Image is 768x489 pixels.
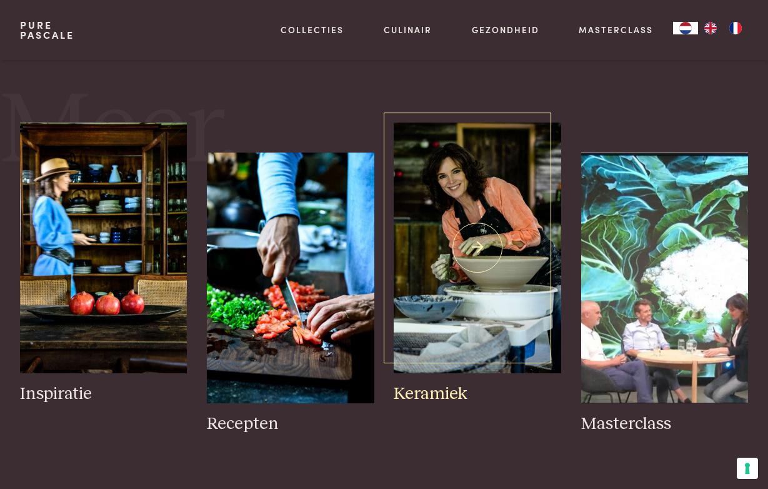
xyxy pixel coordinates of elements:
a: FR [723,22,748,34]
h3: Keramiek [394,383,561,405]
img: houtwerk1_0.jpg [207,153,374,403]
button: Uw voorkeuren voor toestemming voor trackingtechnologieën [737,458,758,479]
a: pure-pascale-naessens-Schermafbeelding 7 Masterclass [581,153,748,435]
a: Culinair [384,23,432,36]
a: pascale-naessens-inspiratie-Kast-gevuld-met-al-mijn-keramiek-Serax-oude-houten-schaal-met-granaat... [20,123,187,405]
a: Collecties [281,23,344,36]
img: pascale-naessens-inspiratie-Kast-gevuld-met-al-mijn-keramiek-Serax-oude-houten-schaal-met-granaat... [20,123,187,373]
a: Masterclass [579,23,653,36]
a: houtwerk1_0.jpg Recepten [207,153,374,435]
a: EN [698,22,723,34]
a: PurePascale [20,20,74,40]
aside: Language selected: Nederlands [673,22,748,34]
h3: Masterclass [581,413,748,435]
a: NL [673,22,698,34]
h3: Inspiratie [20,383,187,405]
ul: Language list [698,22,748,34]
a: pure-pascale-naessens-_DSC4234 Keramiek [394,123,561,405]
div: Language [673,22,698,34]
h3: Recepten [207,413,374,435]
img: pure-pascale-naessens-_DSC4234 [394,123,561,373]
img: pure-pascale-naessens-Schermafbeelding 7 [581,153,748,403]
a: Gezondheid [472,23,539,36]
